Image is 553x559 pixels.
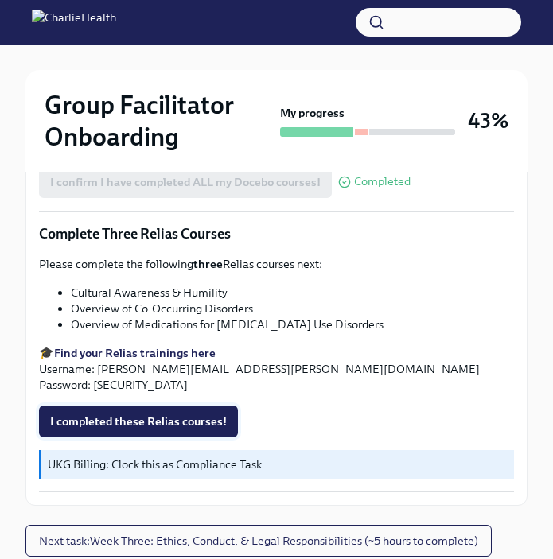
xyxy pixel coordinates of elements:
span: I completed these Relias courses! [50,413,227,429]
strong: three [193,257,223,271]
p: UKG Billing: Clock this as Compliance Task [48,456,508,472]
span: Next task : Week Three: Ethics, Conduct, & Legal Responsibilities (~5 hours to complete) [39,533,478,549]
p: 🎓 Username: [PERSON_NAME][EMAIL_ADDRESS][PERSON_NAME][DOMAIN_NAME] Password: [SECURITY_DATA] [39,345,514,393]
strong: My progress [280,105,345,121]
a: Find your Relias trainings here [54,346,216,360]
button: Next task:Week Three: Ethics, Conduct, & Legal Responsibilities (~5 hours to complete) [25,525,492,557]
h2: Group Facilitator Onboarding [45,89,274,153]
li: Cultural Awareness & Humility [71,285,514,301]
h3: 43% [468,107,508,135]
li: Overview of Co-Occurring Disorders [71,301,514,316]
button: I completed these Relias courses! [39,406,238,437]
img: CharlieHealth [32,10,116,35]
li: Overview of Medications for [MEDICAL_DATA] Use Disorders [71,316,514,332]
p: Please complete the following Relias courses next: [39,256,514,272]
p: Complete Three Relias Courses [39,224,514,243]
span: Completed [354,176,411,188]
